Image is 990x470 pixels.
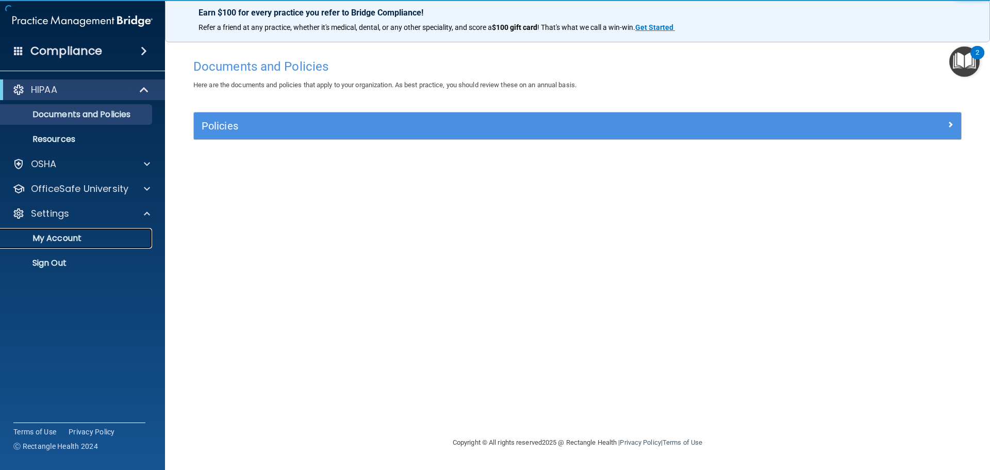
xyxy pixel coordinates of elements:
[663,439,702,446] a: Terms of Use
[12,183,150,195] a: OfficeSafe University
[635,23,675,31] a: Get Started
[12,11,153,31] img: PMB logo
[635,23,673,31] strong: Get Started
[31,183,128,195] p: OfficeSafe University
[30,44,102,58] h4: Compliance
[31,207,69,220] p: Settings
[199,23,492,31] span: Refer a friend at any practice, whether it's medical, dental, or any other speciality, and score a
[7,233,147,244] p: My Account
[7,258,147,268] p: Sign Out
[69,427,115,437] a: Privacy Policy
[31,84,57,96] p: HIPAA
[193,60,962,73] h4: Documents and Policies
[620,439,661,446] a: Privacy Policy
[31,158,57,170] p: OSHA
[12,84,150,96] a: HIPAA
[13,441,98,451] span: Ⓒ Rectangle Health 2024
[976,53,979,66] div: 2
[7,134,147,144] p: Resources
[7,109,147,120] p: Documents and Policies
[13,427,56,437] a: Terms of Use
[12,207,150,220] a: Settings
[202,120,762,132] h5: Policies
[492,23,537,31] strong: $100 gift card
[537,23,635,31] span: ! That's what we call a win-win.
[193,81,576,89] span: Here are the documents and policies that apply to your organization. As best practice, you should...
[389,426,766,459] div: Copyright © All rights reserved 2025 @ Rectangle Health | |
[199,8,956,18] p: Earn $100 for every practice you refer to Bridge Compliance!
[12,158,150,170] a: OSHA
[949,46,980,77] button: Open Resource Center, 2 new notifications
[202,118,953,134] a: Policies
